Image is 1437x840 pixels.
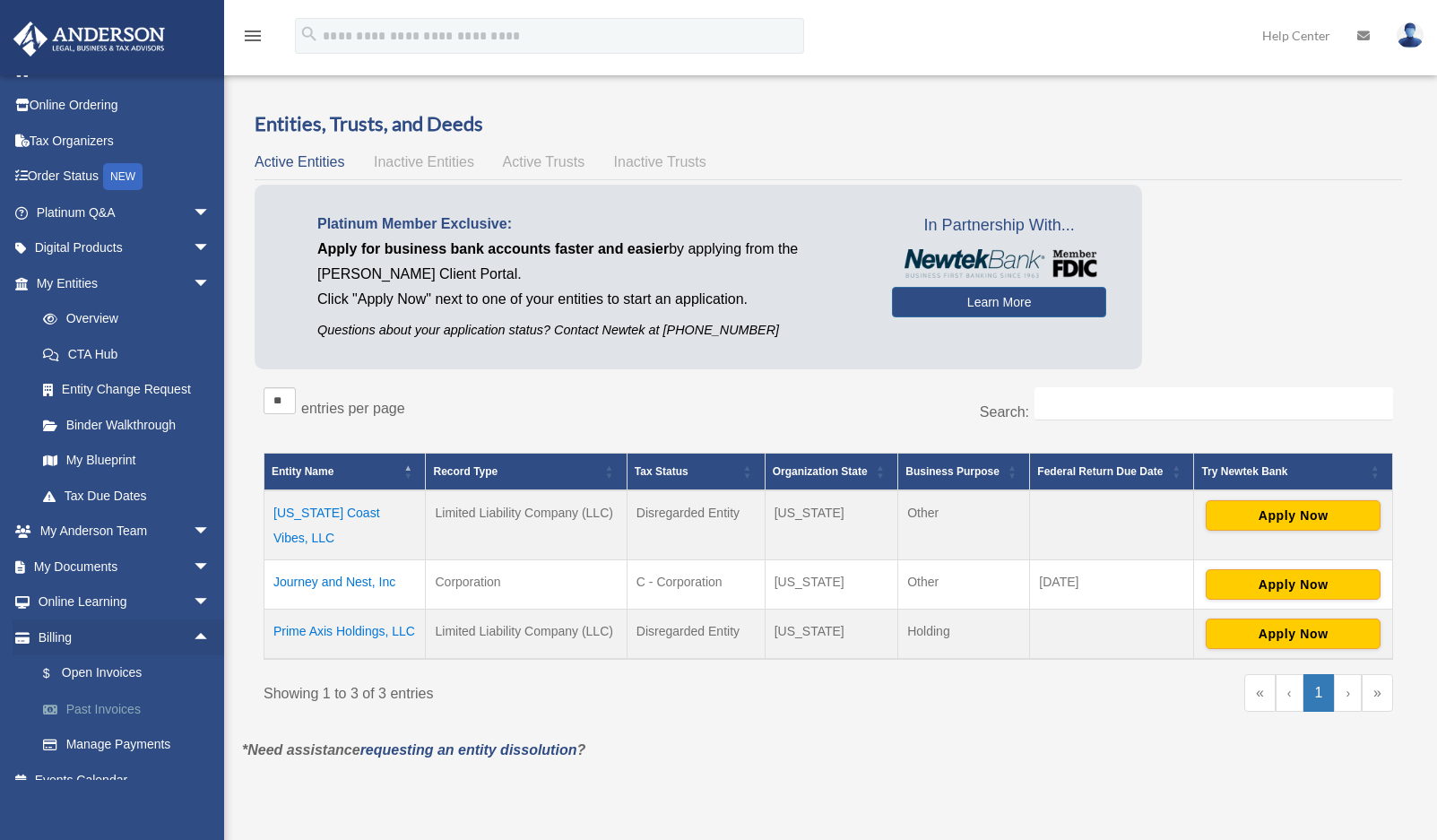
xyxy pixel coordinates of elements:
[433,465,498,478] span: Record Type
[13,265,229,301] a: My Entitiesarrow_drop_down
[1037,465,1163,478] span: Federal Return Due Date
[193,585,229,621] span: arrow_drop_down
[614,154,706,169] span: Inactive Trusts
[13,88,238,124] a: Online Ordering
[1397,22,1424,48] img: User Pic
[765,610,898,660] td: [US_STATE]
[193,195,229,231] span: arrow_drop_down
[25,301,220,337] a: Overview
[13,195,238,230] a: Platinum Q&Aarrow_drop_down
[317,241,669,256] span: Apply for business bank accounts faster and easier
[255,154,344,169] span: Active Entities
[13,619,238,655] a: Billingarrow_drop_up
[1276,674,1303,712] a: Previous
[426,560,627,610] td: Corporation
[25,443,229,479] a: My Blueprint
[25,727,238,763] a: Manage Payments
[901,249,1097,278] img: NewtekBankLogoSM.png
[193,514,229,550] span: arrow_drop_down
[1303,674,1335,712] a: 1
[242,742,585,758] em: *Need assistance ?
[264,674,815,706] div: Showing 1 to 3 of 3 entries
[426,454,627,491] th: Record Type: Activate to sort
[25,655,238,692] a: $Open Invoices
[255,110,1402,138] h3: Entities, Trusts, and Deeds
[317,237,865,287] p: by applying from the [PERSON_NAME] Client Portal.
[272,465,333,478] span: Entity Name
[374,154,474,169] span: Inactive Entities
[264,454,426,491] th: Entity Name: Activate to invert sorting
[13,159,238,195] a: Order StatusNEW
[25,372,229,408] a: Entity Change Request
[13,514,238,550] a: My Anderson Teamarrow_drop_down
[360,742,577,758] a: requesting an entity dissolution
[892,212,1106,240] span: In Partnership With...
[25,336,229,372] a: CTA Hub
[426,490,627,560] td: Limited Liability Company (LLC)
[892,287,1106,317] a: Learn More
[898,454,1030,491] th: Business Purpose: Activate to sort
[905,465,1000,478] span: Business Purpose
[25,407,229,443] a: Binder Walkthrough
[299,24,319,44] i: search
[317,287,865,312] p: Click "Apply Now" next to one of your entities to start an application.
[13,762,238,798] a: Events Calendar
[635,465,688,478] span: Tax Status
[1030,454,1194,491] th: Federal Return Due Date: Activate to sort
[242,25,264,47] i: menu
[627,454,765,491] th: Tax Status: Activate to sort
[1362,674,1393,712] a: Last
[8,22,170,56] img: Anderson Advisors Platinum Portal
[317,319,865,342] p: Questions about your application status? Contact Newtek at [PHONE_NUMBER]
[980,404,1029,420] label: Search:
[898,560,1030,610] td: Other
[426,610,627,660] td: Limited Liability Company (LLC)
[13,230,238,266] a: Digital Productsarrow_drop_down
[1030,560,1194,610] td: [DATE]
[13,585,238,620] a: Online Learningarrow_drop_down
[765,560,898,610] td: [US_STATE]
[765,454,898,491] th: Organization State: Activate to sort
[53,662,62,685] span: $
[773,465,868,478] span: Organization State
[898,490,1030,560] td: Other
[1334,674,1362,712] a: Next
[264,560,426,610] td: Journey and Nest, Inc
[13,123,238,159] a: Tax Organizers
[25,478,229,514] a: Tax Due Dates
[193,230,229,267] span: arrow_drop_down
[193,619,229,656] span: arrow_drop_up
[1194,454,1393,491] th: Try Newtek Bank : Activate to sort
[1206,569,1381,600] button: Apply Now
[1206,500,1381,531] button: Apply Now
[627,610,765,660] td: Disregarded Entity
[301,401,405,416] label: entries per page
[25,691,238,727] a: Past Invoices
[627,560,765,610] td: C - Corporation
[627,490,765,560] td: Disregarded Entity
[103,163,143,190] div: NEW
[13,549,238,585] a: My Documentsarrow_drop_down
[264,610,426,660] td: Prime Axis Holdings, LLC
[193,265,229,302] span: arrow_drop_down
[193,549,229,585] span: arrow_drop_down
[242,31,264,47] a: menu
[898,610,1030,660] td: Holding
[1244,674,1276,712] a: First
[1206,619,1381,649] button: Apply Now
[503,154,585,169] span: Active Trusts
[1201,461,1365,482] div: Try Newtek Bank
[765,490,898,560] td: [US_STATE]
[317,212,865,237] p: Platinum Member Exclusive:
[264,490,426,560] td: [US_STATE] Coast Vibes, LLC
